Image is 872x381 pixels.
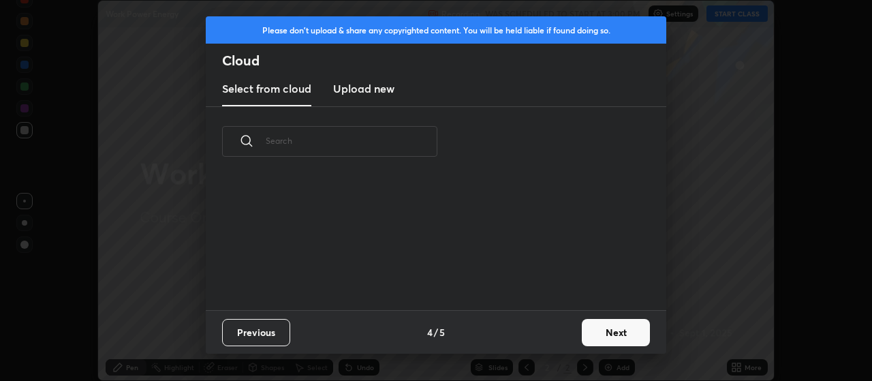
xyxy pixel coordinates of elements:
input: Search [266,112,437,170]
h3: Select from cloud [222,80,311,97]
div: Please don't upload & share any copyrighted content. You will be held liable if found doing so. [206,16,666,44]
h4: 5 [439,325,445,339]
button: Previous [222,319,290,346]
h3: Upload new [333,80,394,97]
button: Next [582,319,650,346]
div: grid [206,172,650,310]
h4: / [434,325,438,339]
h4: 4 [427,325,433,339]
h2: Cloud [222,52,666,70]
